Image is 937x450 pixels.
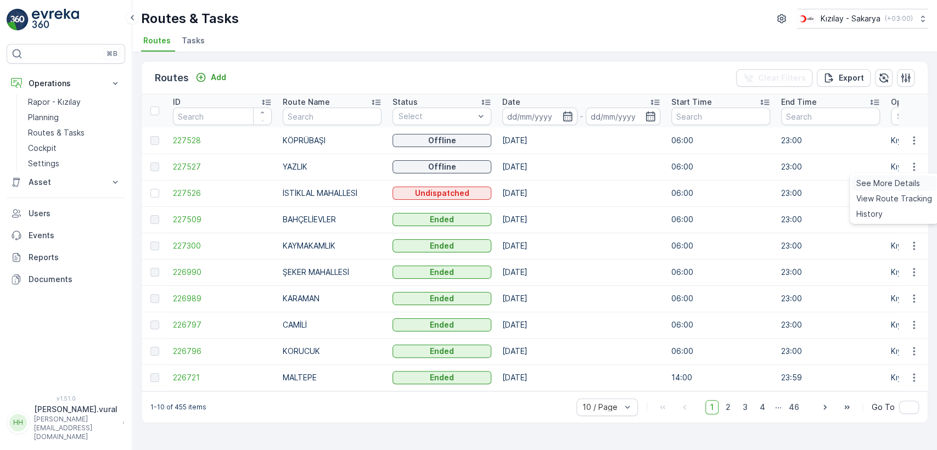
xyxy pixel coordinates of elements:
[497,364,666,391] td: [DATE]
[781,188,880,199] p: 23:00
[34,404,117,415] p: [PERSON_NAME].vural
[671,214,770,225] p: 06:00
[173,188,272,199] a: 227526
[721,400,736,414] span: 2
[29,274,121,285] p: Documents
[173,214,272,225] a: 227509
[28,127,85,138] p: Routes & Tasks
[430,319,454,330] p: Ended
[29,78,103,89] p: Operations
[781,135,880,146] p: 23:00
[856,178,920,189] span: See More Details
[7,404,125,441] button: HH[PERSON_NAME].vural[PERSON_NAME][EMAIL_ADDRESS][DOMAIN_NAME]
[586,108,661,125] input: dd/mm/yyyy
[173,161,272,172] a: 227527
[781,161,880,172] p: 23:00
[671,346,770,357] p: 06:00
[143,35,171,46] span: Routes
[283,214,381,225] p: BAHÇELİEVLER
[173,267,272,278] a: 226990
[671,267,770,278] p: 06:00
[392,345,491,358] button: Ended
[821,13,880,24] p: Kızılay - Sakarya
[29,177,103,188] p: Asset
[671,108,770,125] input: Search
[852,191,936,206] a: View Route Tracking
[392,97,418,108] p: Status
[781,97,817,108] p: End Time
[283,346,381,357] p: KORUCUK
[392,266,491,279] button: Ended
[150,403,206,412] p: 1-10 of 455 items
[173,293,272,304] a: 226989
[392,318,491,331] button: Ended
[7,72,125,94] button: Operations
[671,319,770,330] p: 06:00
[671,372,770,383] p: 14:00
[755,400,770,414] span: 4
[497,285,666,312] td: [DATE]
[856,193,932,204] span: View Route Tracking
[24,125,125,140] a: Routes & Tasks
[705,400,719,414] span: 1
[497,338,666,364] td: [DATE]
[430,267,454,278] p: Ended
[671,240,770,251] p: 06:00
[781,293,880,304] p: 23:00
[428,135,456,146] p: Offline
[150,347,159,356] div: Toggle Row Selected
[497,127,666,154] td: [DATE]
[781,346,880,357] p: 23:00
[502,97,520,108] p: Date
[28,97,81,108] p: Rapor - Kızılay
[34,415,117,441] p: [PERSON_NAME][EMAIL_ADDRESS][DOMAIN_NAME]
[430,346,454,357] p: Ended
[497,180,666,206] td: [DATE]
[173,108,272,125] input: Search
[283,135,381,146] p: KÖPRÜBAŞI
[872,402,895,413] span: Go To
[502,108,577,125] input: dd/mm/yyyy
[430,293,454,304] p: Ended
[797,13,816,25] img: k%C4%B1z%C4%B1lay_DTAvauz.png
[150,268,159,277] div: Toggle Row Selected
[856,209,883,220] span: History
[29,252,121,263] p: Reports
[392,239,491,252] button: Ended
[173,346,272,357] a: 226796
[29,208,121,219] p: Users
[7,171,125,193] button: Asset
[173,135,272,146] span: 227528
[497,206,666,233] td: [DATE]
[150,373,159,382] div: Toggle Row Selected
[7,246,125,268] a: Reports
[24,110,125,125] a: Planning
[173,240,272,251] span: 227300
[781,267,880,278] p: 23:00
[671,97,712,108] p: Start Time
[283,293,381,304] p: KARAMAN
[283,108,381,125] input: Search
[671,188,770,199] p: 06:00
[7,268,125,290] a: Documents
[173,372,272,383] a: 226721
[141,10,239,27] p: Routes & Tasks
[497,154,666,180] td: [DATE]
[430,372,454,383] p: Ended
[781,214,880,225] p: 23:00
[392,187,491,200] button: Undispatched
[283,372,381,383] p: MALTEPE
[24,140,125,156] a: Cockpit
[392,371,491,384] button: Ended
[817,69,871,87] button: Export
[106,49,117,58] p: ⌘B
[283,97,330,108] p: Route Name
[758,72,806,83] p: Clear Filters
[283,267,381,278] p: ŞEKER MAHALLESİ
[671,293,770,304] p: 06:00
[852,176,936,191] a: See More Details
[392,134,491,147] button: Offline
[736,69,812,87] button: Clear Filters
